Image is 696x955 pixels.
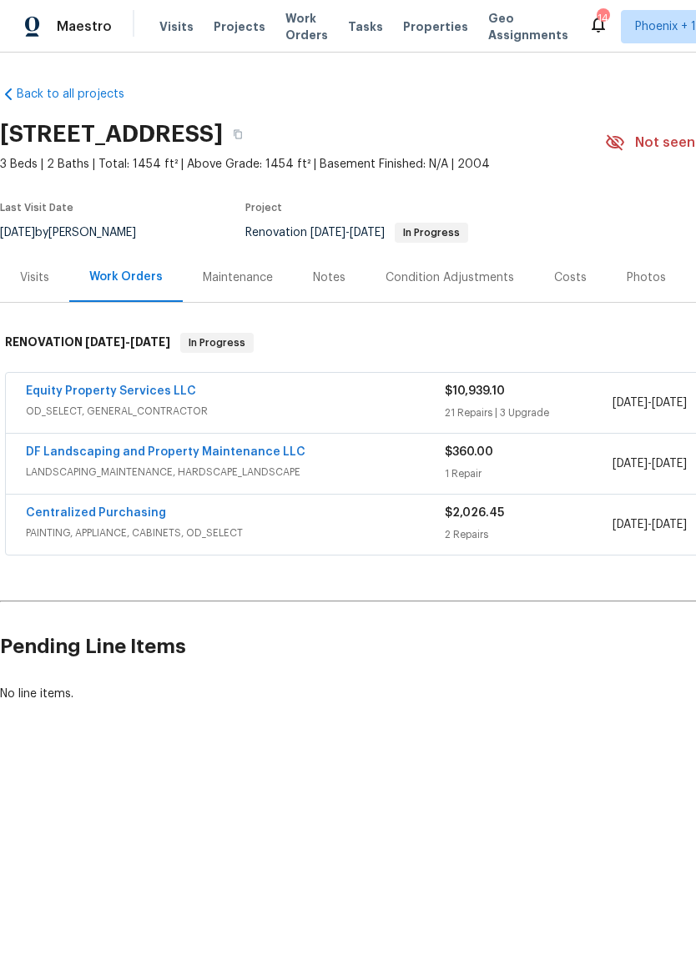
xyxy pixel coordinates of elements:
[445,507,504,519] span: $2,026.45
[488,10,568,43] span: Geo Assignments
[613,395,687,411] span: -
[613,397,648,409] span: [DATE]
[245,227,468,239] span: Renovation
[445,405,613,421] div: 21 Repairs | 3 Upgrade
[310,227,385,239] span: -
[85,336,170,348] span: -
[26,403,445,420] span: OD_SELECT, GENERAL_CONTRACTOR
[26,446,305,458] a: DF Landscaping and Property Maintenance LLC
[613,458,648,470] span: [DATE]
[223,119,253,149] button: Copy Address
[613,519,648,530] span: [DATE]
[627,269,666,286] div: Photos
[445,465,613,482] div: 1 Repair
[396,228,467,238] span: In Progress
[445,446,493,458] span: $360.00
[26,525,445,541] span: PAINTING, APPLIANCE, CABINETS, OD_SELECT
[652,397,687,409] span: [DATE]
[635,18,696,35] span: Phoenix + 1
[130,336,170,348] span: [DATE]
[597,10,608,27] div: 14
[350,227,385,239] span: [DATE]
[159,18,194,35] span: Visits
[5,333,170,353] h6: RENOVATION
[445,385,505,397] span: $10,939.10
[403,18,468,35] span: Properties
[613,516,687,533] span: -
[26,507,166,519] a: Centralized Purchasing
[652,519,687,530] span: [DATE]
[313,269,345,286] div: Notes
[89,269,163,285] div: Work Orders
[445,526,613,543] div: 2 Repairs
[57,18,112,35] span: Maestro
[285,10,328,43] span: Work Orders
[182,334,252,351] span: In Progress
[214,18,265,35] span: Projects
[386,269,514,286] div: Condition Adjustments
[26,464,445,480] span: LANDSCAPING_MAINTENANCE, HARDSCAPE_LANDSCAPE
[652,458,687,470] span: [DATE]
[85,336,125,348] span: [DATE]
[348,21,383,33] span: Tasks
[245,203,282,213] span: Project
[26,385,196,397] a: Equity Property Services LLC
[554,269,587,286] div: Costs
[613,455,687,472] span: -
[20,269,49,286] div: Visits
[203,269,273,286] div: Maintenance
[310,227,345,239] span: [DATE]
